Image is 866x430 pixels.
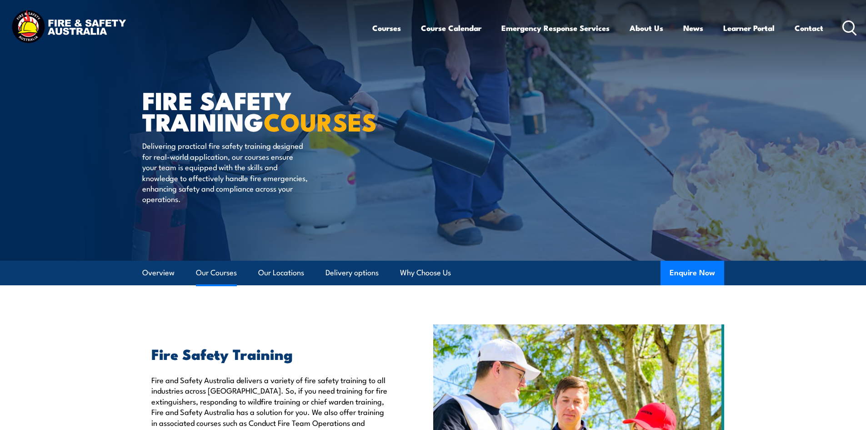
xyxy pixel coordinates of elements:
a: About Us [630,16,663,40]
a: Delivery options [325,261,379,285]
a: Course Calendar [421,16,481,40]
a: Why Choose Us [400,261,451,285]
a: Courses [372,16,401,40]
p: Delivering practical fire safety training designed for real-world application, our courses ensure... [142,140,308,204]
a: Emergency Response Services [501,16,610,40]
a: News [683,16,703,40]
strong: COURSES [264,102,377,140]
a: Overview [142,261,175,285]
a: Learner Portal [723,16,775,40]
a: Our Courses [196,261,237,285]
button: Enquire Now [661,261,724,285]
h1: FIRE SAFETY TRAINING [142,89,367,132]
h2: Fire Safety Training [151,347,391,360]
a: Our Locations [258,261,304,285]
a: Contact [795,16,823,40]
